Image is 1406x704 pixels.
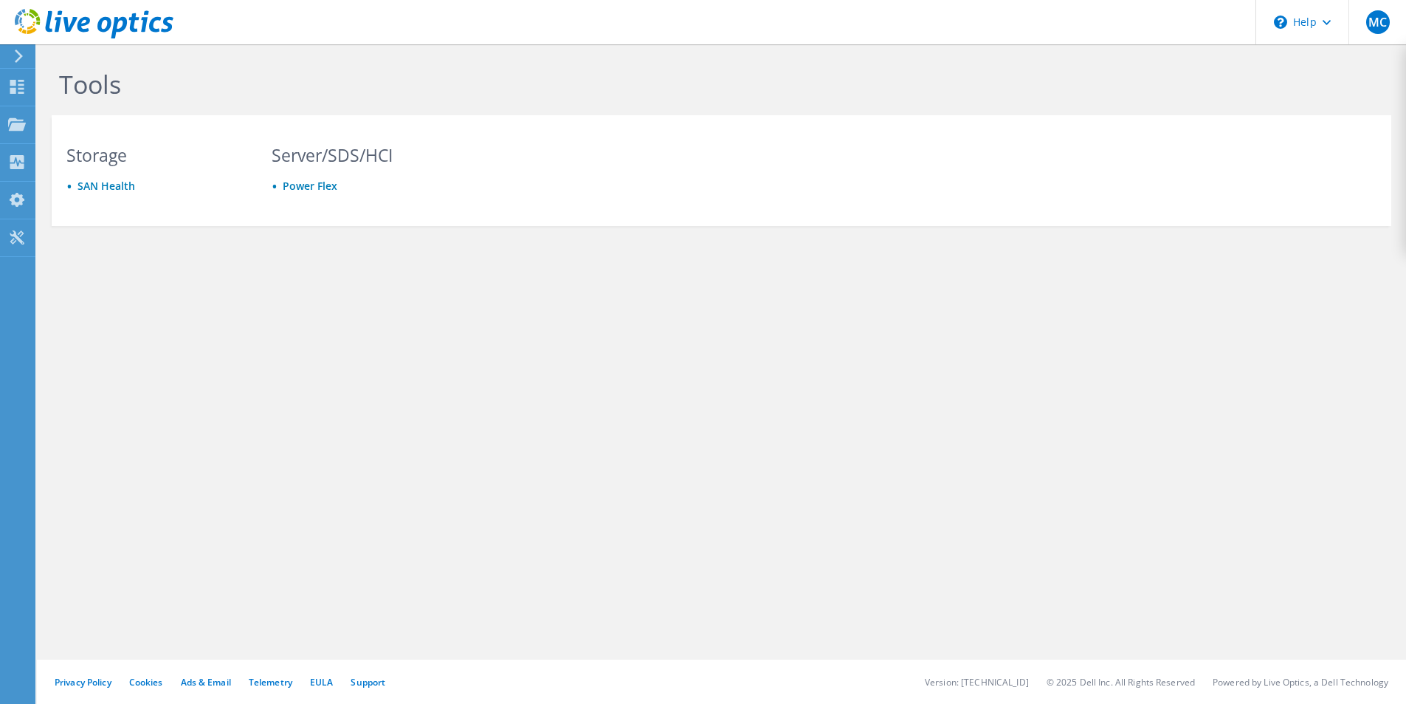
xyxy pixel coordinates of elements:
[55,676,111,688] a: Privacy Policy
[310,676,333,688] a: EULA
[181,676,231,688] a: Ads & Email
[1274,16,1287,29] svg: \n
[129,676,163,688] a: Cookies
[925,676,1029,688] li: Version: [TECHNICAL_ID]
[283,179,337,193] a: Power Flex
[249,676,292,688] a: Telemetry
[272,147,449,163] h3: Server/SDS/HCI
[351,676,385,688] a: Support
[66,147,244,163] h3: Storage
[77,179,135,193] a: SAN Health
[1366,10,1390,34] span: MC
[59,69,1055,100] h1: Tools
[1213,676,1388,688] li: Powered by Live Optics, a Dell Technology
[1047,676,1195,688] li: © 2025 Dell Inc. All Rights Reserved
